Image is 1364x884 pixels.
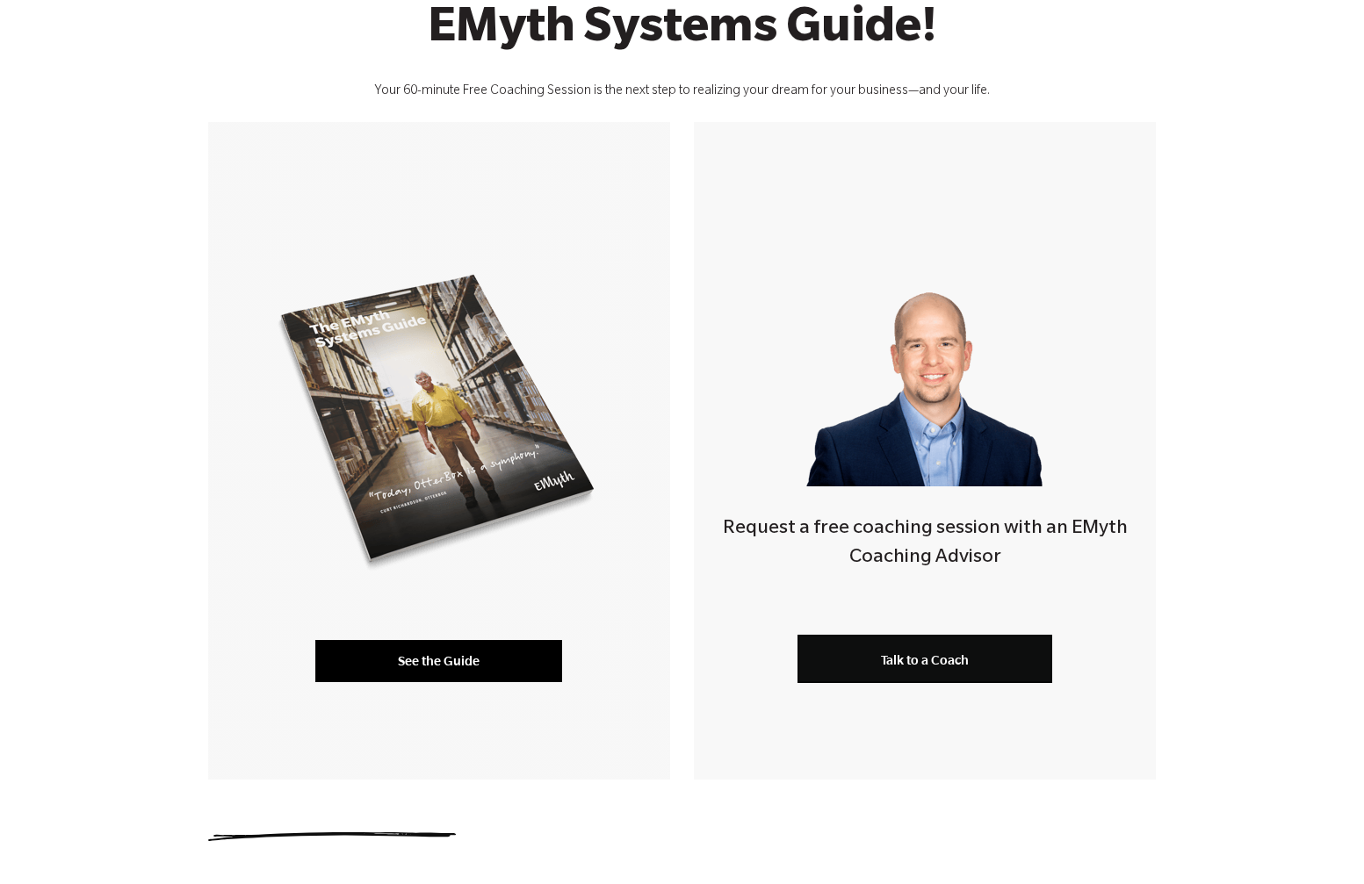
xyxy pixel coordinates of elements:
[208,832,456,841] img: underline.svg
[798,259,1051,486] img: Smart-business-coach.png
[374,85,990,99] span: Your 60-minute Free Coaching Session is the next step to realizing your dream for your business—a...
[315,640,562,682] a: See the Guide
[269,263,609,579] img: systems-mockup-transp
[797,635,1052,683] a: Talk to a Coach
[881,652,969,667] span: Talk to a Coach
[694,515,1156,574] h4: Request a free coaching session with an EMyth Coaching Advisor
[1276,800,1364,884] iframe: Chat Widget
